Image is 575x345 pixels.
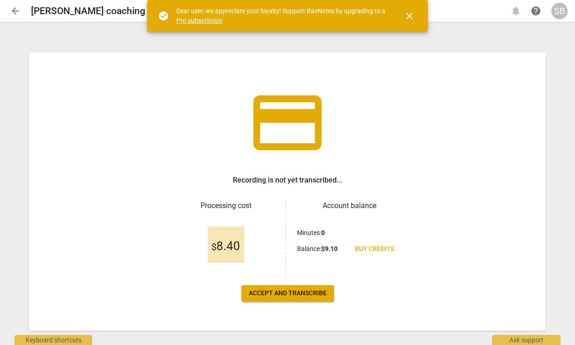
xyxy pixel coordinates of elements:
[321,229,325,236] b: 0
[297,228,325,238] p: Minutes :
[211,240,240,253] span: 8.40
[297,200,401,211] h3: Account balance
[176,17,223,24] a: Pro subscription
[158,10,169,21] span: check_circle
[530,5,541,16] span: help
[551,3,568,19] button: SB
[233,175,342,186] h3: Recording is not yet transcribed...
[404,10,415,21] span: close
[355,245,394,254] span: Buy credits
[174,200,278,211] h3: Processing cost
[176,6,388,25] div: Dear user, we appreciate your loyalty! Support RaeNotes by upgrading to a
[31,5,227,17] h2: [PERSON_NAME] coaching use this one? copy
[348,241,401,257] a: Buy credits
[10,5,21,16] span: arrow_back
[297,244,338,254] p: Balance :
[15,335,92,345] div: Keyboard shortcuts
[528,3,544,19] a: Help
[246,82,329,164] span: credit_card
[211,241,216,252] span: $
[492,335,560,345] div: Ask support
[321,245,338,252] b: $ 9.10
[249,289,327,298] span: Accept and transcribe
[241,285,334,302] button: Accept and transcribe
[399,5,421,27] button: Close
